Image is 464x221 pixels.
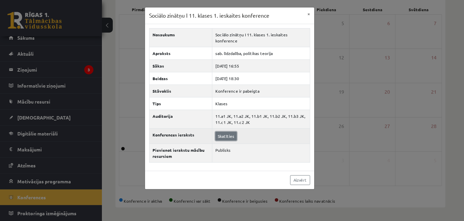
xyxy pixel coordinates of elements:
[149,110,212,128] th: Auditorija
[303,7,314,20] button: ×
[212,28,310,47] td: Sociālo zinātņu I 11. klases 1. ieskaites konference
[149,85,212,97] th: Stāvoklis
[212,72,310,85] td: [DATE] 18:30
[149,59,212,72] th: Sākas
[149,28,212,47] th: Nosaukums
[212,144,310,162] td: Publisks
[212,59,310,72] td: [DATE] 16:55
[212,97,310,110] td: Klases
[149,97,212,110] th: Tips
[212,85,310,97] td: Konference ir pabeigta
[149,72,212,85] th: Beidzas
[149,12,269,20] h3: Sociālo zinātņu I 11. klases 1. ieskaites konference
[149,128,212,144] th: Konferences ieraksts
[149,144,212,162] th: Pievienot ierakstu mācību resursiem
[212,47,310,59] td: sab. līdzdalība, politikas teorija
[290,175,310,185] a: Aizvērt
[212,110,310,128] td: 11.a1 JK, 11.a2 JK, 11.b1 JK, 11.b2 JK, 11.b3 JK, 11.c1 JK, 11.c2 JK
[149,47,212,59] th: Apraksts
[215,132,237,141] a: Skatīties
